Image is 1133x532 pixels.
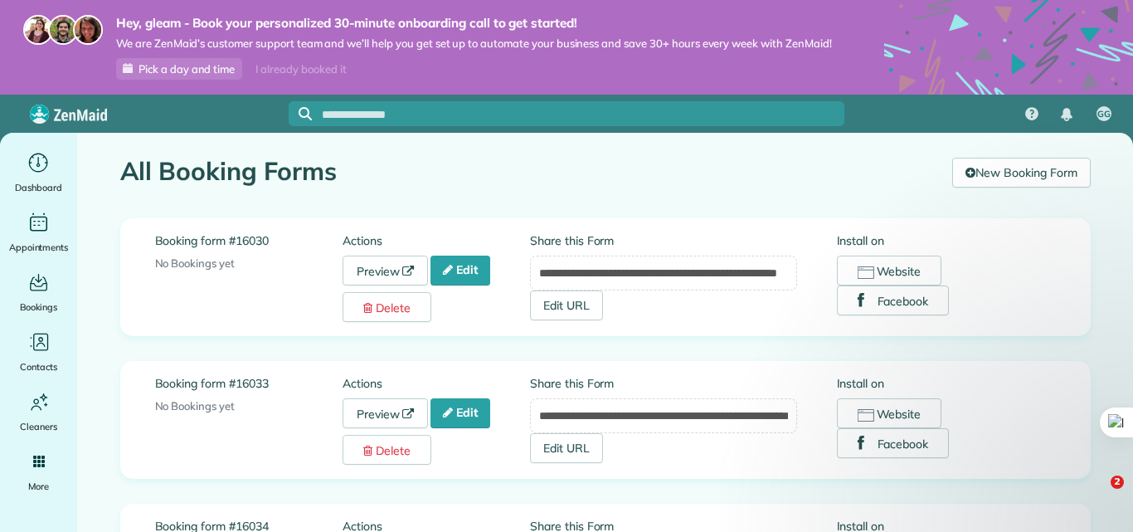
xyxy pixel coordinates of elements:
[116,58,242,80] a: Pick a day and time
[23,15,53,45] img: maria-72a9807cf96188c08ef61303f053569d2e2a8a1cde33d635c8a3ac13582a053d.jpg
[9,239,69,256] span: Appointments
[299,107,312,120] svg: Focus search
[116,15,832,32] strong: Hey, gleam - Book your personalized 30-minute onboarding call to get started!
[155,256,235,270] span: No Bookings yet
[530,232,797,249] label: Share this Form
[7,329,71,375] a: Contacts
[120,158,941,185] h1: All Booking Forms
[343,435,431,465] a: Delete
[1111,476,1124,489] span: 2
[116,37,832,51] span: We are ZenMaid’s customer support team and we’ll help you get set up to automate your business an...
[530,433,603,463] a: Edit URL
[7,388,71,435] a: Cleaners
[289,107,312,120] button: Focus search
[139,62,235,76] span: Pick a day and time
[530,290,603,320] a: Edit URL
[20,299,58,315] span: Bookings
[343,375,530,392] label: Actions
[73,15,103,45] img: michelle-19f622bdf1676172e81f8f8fba1fb50e276960ebfe0243fe18214015130c80e4.jpg
[343,232,530,249] label: Actions
[343,398,429,428] a: Preview
[530,375,797,392] label: Share this Form
[155,375,343,392] label: Booking form #16033
[837,256,942,286] button: Website
[1049,96,1084,133] div: Notifications
[7,209,71,256] a: Appointments
[246,59,356,80] div: I already booked it
[837,286,950,315] button: Facebook
[1077,476,1116,515] iframe: To enrich screen reader interactions, please activate Accessibility in Grammarly extension settings
[7,269,71,315] a: Bookings
[343,292,431,322] a: Delete
[20,418,57,435] span: Cleaners
[952,158,1090,188] a: New Booking Form
[1097,108,1111,121] span: GG
[28,478,49,495] span: More
[7,149,71,196] a: Dashboard
[20,359,57,375] span: Contacts
[15,179,62,196] span: Dashboard
[48,15,78,45] img: jorge-587dff0eeaa6aab1f244e6dc62b8924c3b6ad411094392a53c71c6c4a576187d.jpg
[430,256,490,286] a: Edit
[155,399,235,412] span: No Bookings yet
[343,256,429,286] a: Preview
[430,398,490,428] a: Edit
[837,232,1056,249] label: Install on
[155,232,343,249] label: Booking form #16030
[1012,95,1133,133] nav: Main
